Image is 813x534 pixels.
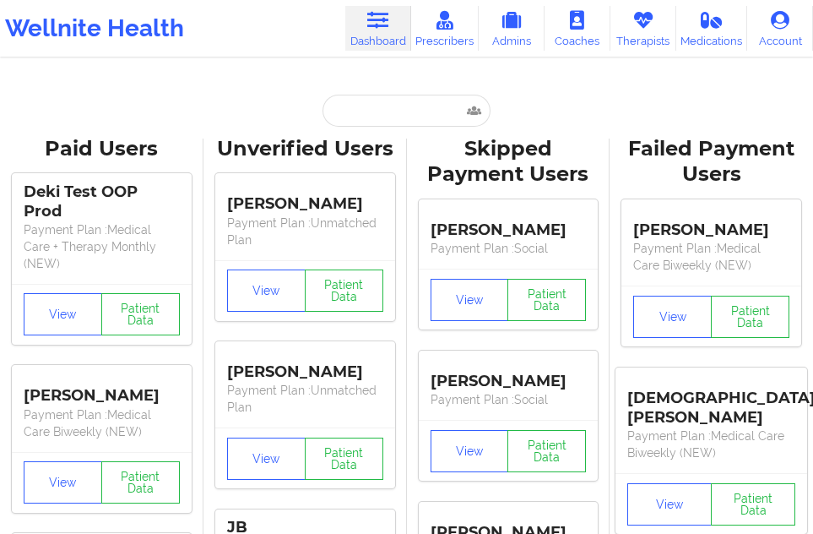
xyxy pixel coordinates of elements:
[676,6,747,51] a: Medications
[419,136,599,188] div: Skipped Payment Users
[305,270,383,312] button: Patient Data
[633,296,712,338] button: View
[545,6,610,51] a: Coaches
[227,382,383,416] p: Payment Plan : Unmatched Plan
[633,240,789,274] p: Payment Plan : Medical Care Biweekly (NEW)
[431,279,509,321] button: View
[227,215,383,248] p: Payment Plan : Unmatched Plan
[431,359,587,391] div: [PERSON_NAME]
[101,461,180,504] button: Patient Data
[227,438,306,480] button: View
[621,136,801,188] div: Failed Payment Users
[627,376,795,428] div: [DEMOGRAPHIC_DATA][PERSON_NAME]
[227,270,306,312] button: View
[627,483,712,526] button: View
[431,391,587,408] p: Payment Plan : Social
[431,430,509,472] button: View
[711,483,795,526] button: Patient Data
[507,430,586,472] button: Patient Data
[24,461,102,504] button: View
[24,406,180,440] p: Payment Plan : Medical Care Biweekly (NEW)
[227,183,383,215] div: [PERSON_NAME]
[24,183,180,221] div: Deki Test OOP Prod
[711,296,789,338] button: Patient Data
[305,438,383,480] button: Patient Data
[24,221,180,272] p: Payment Plan : Medical Care + Therapy Monthly (NEW)
[479,6,545,51] a: Admins
[24,374,180,406] div: [PERSON_NAME]
[610,6,676,51] a: Therapists
[411,6,479,51] a: Prescribers
[345,6,411,51] a: Dashboard
[227,350,383,382] div: [PERSON_NAME]
[24,293,102,335] button: View
[101,293,180,335] button: Patient Data
[627,428,795,461] p: Payment Plan : Medical Care Biweekly (NEW)
[12,136,192,162] div: Paid Users
[431,240,587,257] p: Payment Plan : Social
[215,136,395,162] div: Unverified Users
[507,279,586,321] button: Patient Data
[633,208,789,240] div: [PERSON_NAME]
[431,208,587,240] div: [PERSON_NAME]
[747,6,813,51] a: Account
